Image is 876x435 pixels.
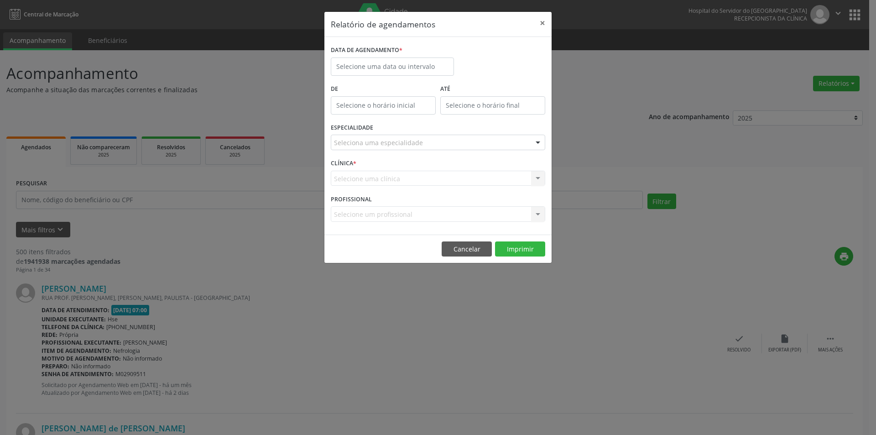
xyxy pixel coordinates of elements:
label: ATÉ [440,82,545,96]
span: Seleciona uma especialidade [334,138,423,147]
h5: Relatório de agendamentos [331,18,435,30]
button: Close [533,12,552,34]
input: Selecione o horário inicial [331,96,436,115]
label: DATA DE AGENDAMENTO [331,43,402,58]
label: ESPECIALIDADE [331,121,373,135]
input: Selecione o horário final [440,96,545,115]
button: Cancelar [442,241,492,257]
label: De [331,82,436,96]
input: Selecione uma data ou intervalo [331,58,454,76]
label: PROFISSIONAL [331,192,372,206]
button: Imprimir [495,241,545,257]
label: CLÍNICA [331,157,356,171]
